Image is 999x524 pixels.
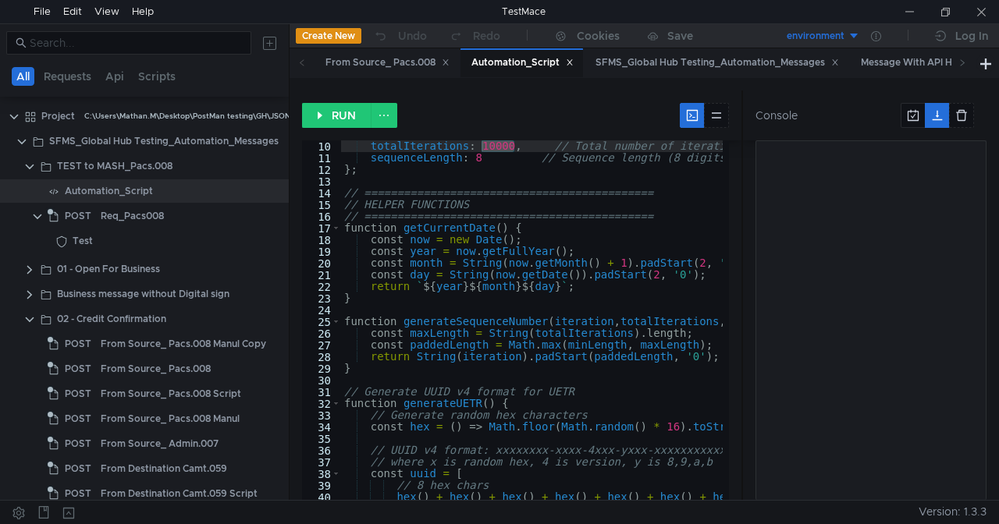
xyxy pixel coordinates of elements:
[302,491,341,503] div: 40
[471,55,574,71] div: Automation_Script
[39,67,96,86] button: Requests
[302,175,341,187] div: 13
[302,456,341,468] div: 37
[65,357,91,381] span: POST
[101,332,266,356] div: From Source_ Pacs.008 Manul Copy
[65,179,153,203] div: Automation_Script
[302,351,341,363] div: 28
[361,24,438,48] button: Undo
[302,222,341,234] div: 17
[302,187,341,199] div: 14
[302,409,341,421] div: 33
[302,164,341,175] div: 12
[755,107,798,124] div: Console
[65,382,91,405] span: POST
[302,140,341,152] div: 10
[101,204,164,228] div: Req_Pacs008
[101,407,240,430] div: From Source_ Pacs.008 Manul
[302,281,341,292] div: 22
[65,332,91,356] span: POST
[302,316,341,327] div: 25
[302,199,341,211] div: 15
[595,55,839,71] div: SFMS_Global Hub Testing_Automation_Messages
[65,482,91,505] span: POST
[302,421,341,433] div: 34
[302,398,341,409] div: 32
[919,501,987,523] span: Version: 1.3.3
[577,27,620,45] div: Cookies
[302,152,341,164] div: 11
[302,304,341,316] div: 24
[65,457,91,480] span: POST
[101,357,211,381] div: From Source_ Pacs.008
[73,229,93,253] div: Test
[473,27,500,45] div: Redo
[84,104,373,128] div: C:\Users\Mathan.M\Desktop\PostMan testing\GH\JSON File\TestMace\Project
[101,432,219,455] div: From Source_ Admin.007
[101,482,258,505] div: From Destination Camt.059 Script
[57,282,229,306] div: Business message without Digital sign
[302,257,341,269] div: 20
[41,104,75,128] div: Project
[57,154,172,178] div: TEST to MASH_Pacs.008
[438,24,511,48] button: Redo
[65,204,91,228] span: POST
[302,468,341,480] div: 38
[296,28,361,44] button: Create New
[57,257,160,281] div: 01 - Open For Business
[398,27,427,45] div: Undo
[302,246,341,257] div: 19
[302,292,341,304] div: 23
[302,234,341,246] div: 18
[133,67,180,86] button: Scripts
[101,67,129,86] button: Api
[302,339,341,351] div: 27
[12,67,34,86] button: All
[49,129,279,153] div: SFMS_Global Hub Testing_Automation_Messages
[302,374,341,386] div: 30
[302,327,341,339] div: 26
[65,432,91,455] span: POST
[302,211,341,222] div: 16
[101,382,241,405] div: From Source_ Pacs.008 Script
[302,269,341,281] div: 21
[30,34,242,51] input: Search...
[325,55,450,71] div: From Source_ Pacs.008
[302,386,341,398] div: 31
[302,480,341,491] div: 39
[302,433,341,444] div: 35
[302,363,341,374] div: 29
[955,27,988,45] div: Log In
[302,444,341,456] div: 36
[752,23,860,48] button: environment
[65,407,91,430] span: POST
[787,29,844,44] div: environment
[667,30,693,41] div: Save
[861,55,993,71] div: Message With API Header
[57,307,166,331] div: 02 - Credit Confirmation
[101,457,227,480] div: From Destination Camt.059
[302,103,372,128] button: RUN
